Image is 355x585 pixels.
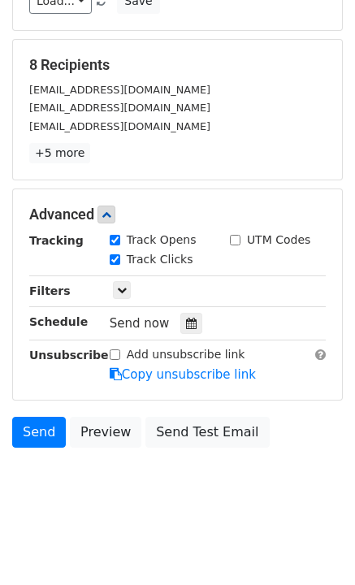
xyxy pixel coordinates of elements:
[29,315,88,328] strong: Schedule
[12,417,66,448] a: Send
[127,232,197,249] label: Track Opens
[29,84,210,96] small: [EMAIL_ADDRESS][DOMAIN_NAME]
[127,346,245,363] label: Add unsubscribe link
[127,251,193,268] label: Track Clicks
[110,367,256,382] a: Copy unsubscribe link
[247,232,310,249] label: UTM Codes
[110,316,170,331] span: Send now
[29,206,326,223] h5: Advanced
[145,417,269,448] a: Send Test Email
[29,349,109,362] strong: Unsubscribe
[29,143,90,163] a: +5 more
[29,102,210,114] small: [EMAIL_ADDRESS][DOMAIN_NAME]
[29,284,71,297] strong: Filters
[29,120,210,132] small: [EMAIL_ADDRESS][DOMAIN_NAME]
[274,507,355,585] iframe: Chat Widget
[29,234,84,247] strong: Tracking
[29,56,326,74] h5: 8 Recipients
[70,417,141,448] a: Preview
